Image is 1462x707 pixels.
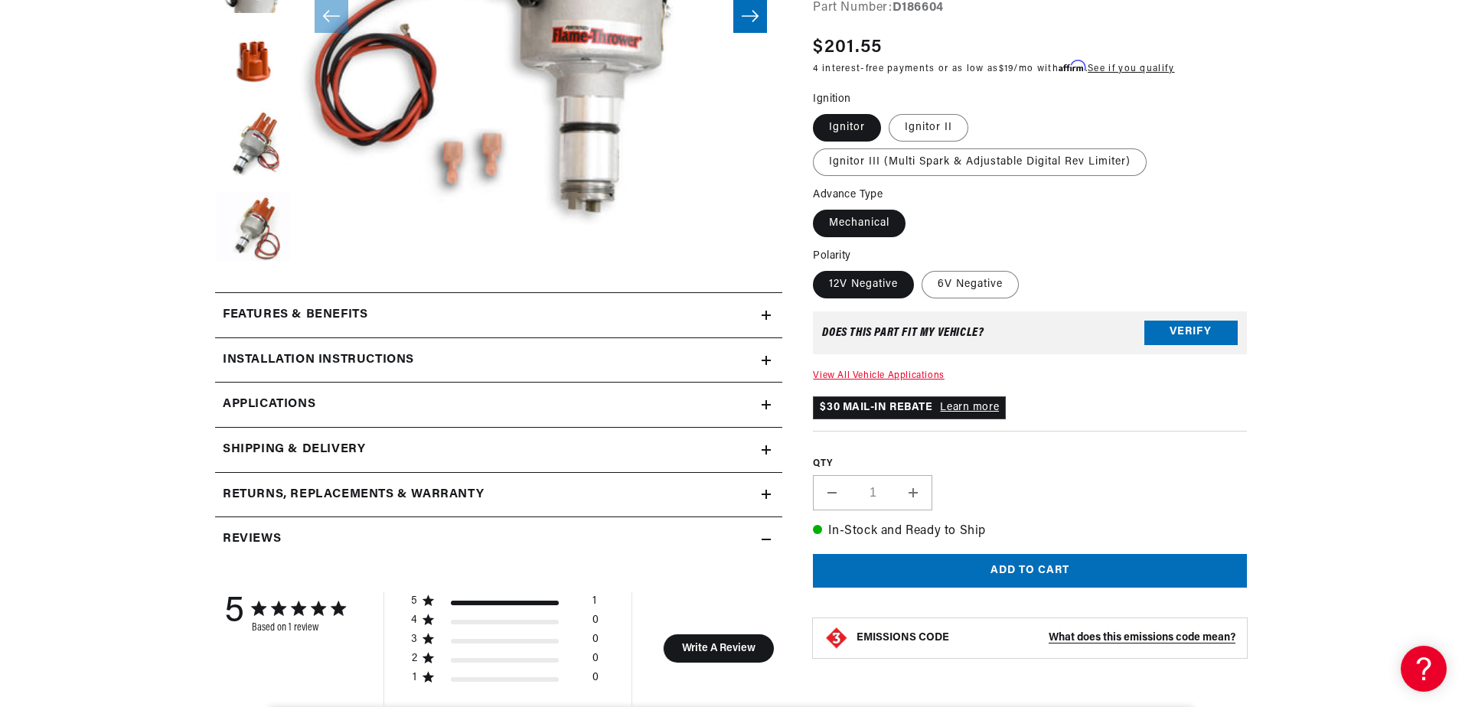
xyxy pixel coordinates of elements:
[215,293,782,337] summary: Features & Benefits
[411,633,599,652] div: 3 star by 0 reviews
[813,248,852,264] legend: Polarity
[1144,321,1238,345] button: Verify
[411,614,418,627] div: 4
[252,622,345,634] div: Based on 1 review
[813,522,1247,542] p: In-Stock and Ready to Ship
[813,554,1247,588] button: Add to cart
[813,61,1174,76] p: 4 interest-free payments or as low as /mo with .
[223,395,315,415] span: Applications
[215,383,782,428] a: Applications
[223,529,281,549] h2: Reviews
[411,595,418,608] div: 5
[215,192,292,269] button: Load image 6 in gallery view
[813,148,1147,176] label: Ignitor III (Multi Spark & Adjustable Digital Rev Limiter)
[940,402,999,413] a: Learn more
[592,633,599,652] div: 0
[813,271,914,298] label: 12V Negative
[411,633,418,647] div: 3
[813,187,884,203] legend: Advance Type
[215,108,292,184] button: Load image 5 in gallery view
[223,350,414,370] h2: Installation instructions
[813,371,944,380] a: View All Vehicle Applications
[224,592,244,634] div: 5
[215,517,782,562] summary: Reviews
[411,614,599,633] div: 4 star by 0 reviews
[893,2,944,14] strong: D186604
[922,271,1019,298] label: 6V Negative
[889,114,968,142] label: Ignitor II
[411,652,418,666] div: 2
[1049,632,1235,643] strong: What does this emissions code mean?
[592,652,599,671] div: 0
[215,428,782,472] summary: Shipping & Delivery
[813,210,906,237] label: Mechanical
[999,64,1014,73] span: $19
[411,671,599,690] div: 1 star by 0 reviews
[592,671,599,690] div: 0
[411,652,599,671] div: 2 star by 0 reviews
[822,327,984,339] div: Does This part fit My vehicle?
[411,595,599,614] div: 5 star by 1 reviews
[592,595,596,614] div: 1
[223,305,367,325] h2: Features & Benefits
[813,396,1006,419] p: $30 MAIL-IN REBATE
[857,631,1235,645] button: EMISSIONS CODEWhat does this emissions code mean?
[223,485,484,505] h2: Returns, Replacements & Warranty
[813,458,1247,471] label: QTY
[592,614,599,633] div: 0
[215,473,782,517] summary: Returns, Replacements & Warranty
[857,632,949,643] strong: EMISSIONS CODE
[223,440,365,460] h2: Shipping & Delivery
[813,114,881,142] label: Ignitor
[824,626,849,650] img: Emissions code
[215,24,292,100] button: Load image 4 in gallery view
[663,634,774,663] button: Write A Review
[1059,60,1085,72] span: Affirm
[813,34,882,61] span: $201.55
[215,338,782,383] summary: Installation instructions
[813,91,852,107] legend: Ignition
[411,671,418,685] div: 1
[1088,64,1174,73] a: See if you qualify - Learn more about Affirm Financing (opens in modal)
